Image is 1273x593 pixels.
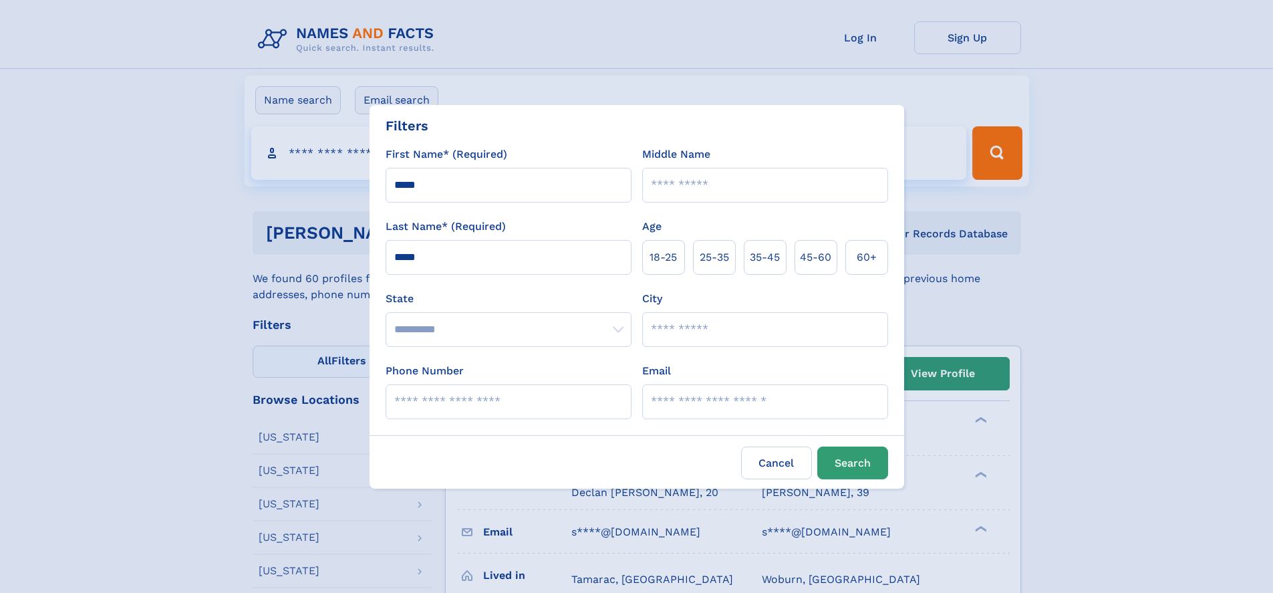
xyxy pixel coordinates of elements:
span: 18‑25 [650,249,677,265]
div: Filters [386,116,428,136]
span: 45‑60 [800,249,831,265]
button: Search [817,447,888,479]
label: Email [642,363,671,379]
span: 35‑45 [750,249,780,265]
label: State [386,291,631,307]
label: Middle Name [642,146,710,162]
label: Last Name* (Required) [386,219,506,235]
label: Cancel [741,447,812,479]
span: 60+ [857,249,877,265]
label: Phone Number [386,363,464,379]
label: Age [642,219,662,235]
span: 25‑35 [700,249,729,265]
label: First Name* (Required) [386,146,507,162]
label: City [642,291,662,307]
